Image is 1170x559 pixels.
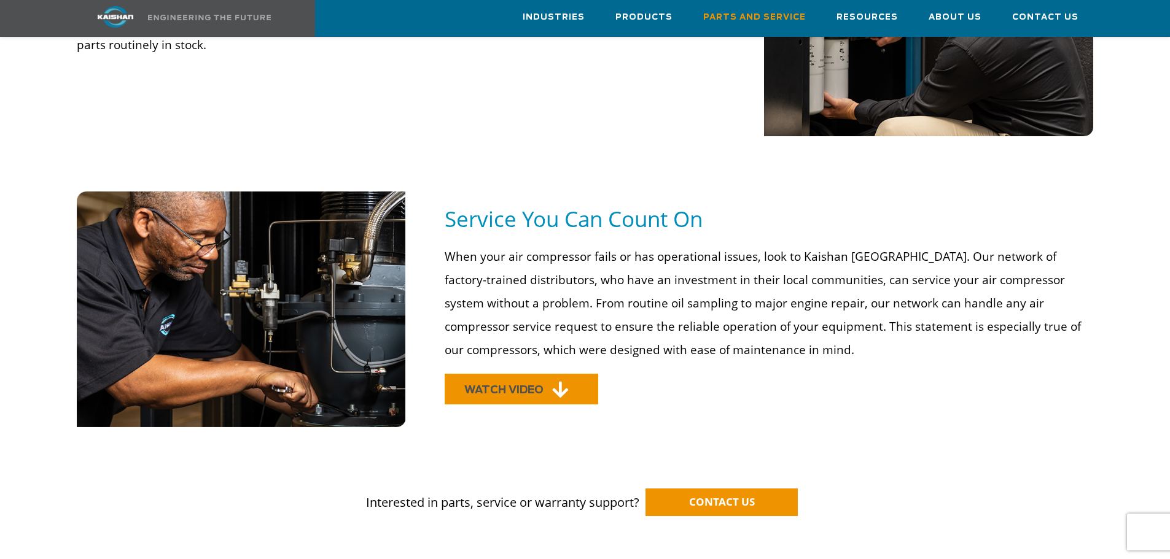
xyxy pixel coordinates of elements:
[703,1,806,34] a: Parts and Service
[615,10,673,25] span: Products
[445,245,1085,361] p: When your air compressor fails or has operational issues, look to Kaishan [GEOGRAPHIC_DATA]. Our ...
[1012,1,1078,34] a: Contact Us
[523,10,585,25] span: Industries
[1012,10,1078,25] span: Contact Us
[645,488,798,516] a: CONTACT US
[445,374,598,404] a: WATCH VIDEO
[837,1,898,34] a: Resources
[69,6,162,28] img: kaishan logo
[464,385,544,395] span: WATCH VIDEO
[523,1,585,34] a: Industries
[689,495,755,509] span: CONTACT US
[837,10,898,25] span: Resources
[703,10,806,25] span: Parts and Service
[77,470,1094,512] p: Interested in parts, service or warranty support?
[148,15,271,20] img: Engineering the future
[929,1,981,34] a: About Us
[445,205,1093,233] h5: Service You Can Count On
[615,1,673,34] a: Products
[929,10,981,25] span: About Us
[77,191,407,427] img: service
